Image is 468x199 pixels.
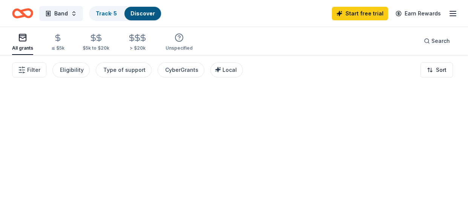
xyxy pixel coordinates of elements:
[52,62,90,77] button: Eligibility
[436,65,447,74] span: Sort
[83,30,109,55] button: $5k to $20k
[12,30,33,55] button: All grants
[158,62,204,77] button: CyberGrants
[83,45,109,51] div: $5k to $20k
[54,9,68,18] span: Band
[332,7,388,20] a: Start free trial
[127,45,147,51] div: > $20k
[130,10,155,17] a: Discover
[12,5,33,22] a: Home
[391,7,445,20] a: Earn Rewards
[96,10,117,17] a: Track· 5
[51,45,64,51] div: ≤ $5k
[39,6,83,21] button: Band
[27,65,40,74] span: Filter
[51,30,64,55] button: ≤ $5k
[12,62,46,77] button: Filter
[165,65,198,74] div: CyberGrants
[222,67,237,73] span: Local
[103,65,146,74] div: Type of support
[166,30,193,55] button: Unspecified
[431,36,450,46] span: Search
[420,62,453,77] button: Sort
[418,33,456,49] button: Search
[127,30,147,55] button: > $20k
[210,62,243,77] button: Local
[89,6,162,21] button: Track· 5Discover
[60,65,84,74] div: Eligibility
[166,45,193,51] div: Unspecified
[12,45,33,51] div: All grants
[96,62,152,77] button: Type of support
